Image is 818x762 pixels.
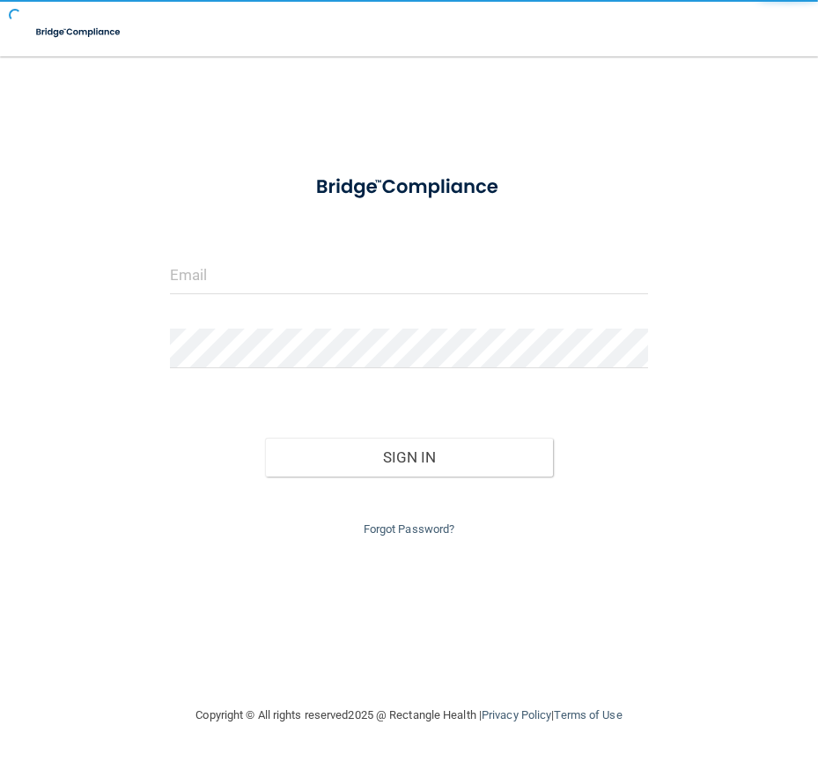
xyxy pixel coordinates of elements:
input: Email [170,255,648,294]
img: bridge_compliance_login_screen.278c3ca4.svg [296,162,522,212]
div: Copyright © All rights reserved 2025 @ Rectangle Health | | [88,687,731,744]
img: bridge_compliance_login_screen.278c3ca4.svg [26,14,131,50]
button: Sign In [265,438,552,477]
a: Forgot Password? [364,522,455,536]
a: Privacy Policy [482,708,551,721]
a: Terms of Use [554,708,622,721]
